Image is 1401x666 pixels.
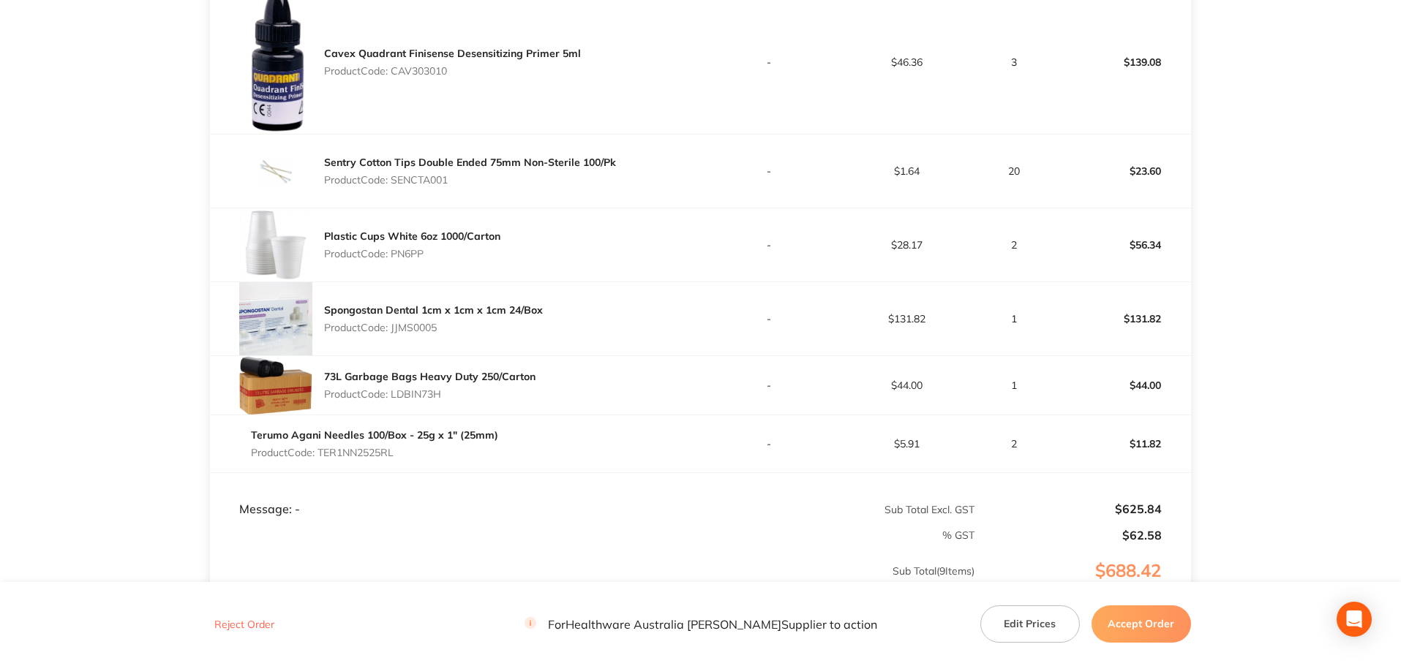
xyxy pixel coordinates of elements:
p: 2 [976,239,1053,251]
button: Reject Order [210,618,279,631]
button: Edit Prices [980,605,1080,642]
p: $131.82 [1054,301,1190,336]
img: Y3p1bGs2eg [239,208,312,281]
div: Open Intercom Messenger [1337,602,1372,637]
p: Product Code: TER1NN2525RL [251,447,498,458]
p: Product Code: PN6PP [324,248,500,260]
p: 2 [976,438,1053,450]
p: $1.64 [838,165,974,177]
img: bjIzcHZ2MA [239,135,312,208]
p: - [702,379,838,391]
a: Spongostan Dental 1cm x 1cm x 1cm 24/Box [324,303,543,317]
p: Product Code: JJMS0005 [324,322,543,333]
p: - [702,165,838,177]
a: Cavex Quadrant Finisense Desensitizing Primer 5ml [324,47,581,60]
p: - [702,239,838,251]
td: Message: - [210,473,700,517]
p: For Healthware Australia [PERSON_NAME] Supplier to action [525,617,877,631]
p: $5.91 [838,438,974,450]
p: - [702,56,838,68]
a: Sentry Cotton Tips Double Ended 75mm Non-Sterile 100/Pk [324,156,616,169]
a: Plastic Cups White 6oz 1000/Carton [324,230,500,243]
p: Product Code: LDBIN73H [324,388,536,400]
img: Ynp1bXRtNw [239,282,312,355]
p: 1 [976,313,1053,325]
p: $139.08 [1054,45,1190,80]
p: Product Code: CAV303010 [324,65,581,77]
p: % GST [211,529,974,541]
p: - [702,438,838,450]
p: 1 [976,379,1053,391]
p: $62.58 [976,529,1162,542]
p: 20 [976,165,1053,177]
p: 3 [976,56,1053,68]
p: $46.36 [838,56,974,68]
p: $28.17 [838,239,974,251]
p: Product Code: SENCTA001 [324,174,616,186]
p: - [702,313,838,325]
img: eHVlb3Zraw [239,356,312,415]
a: 73L Garbage Bags Heavy Duty 250/Carton [324,370,536,383]
p: $625.84 [976,502,1162,515]
p: $11.82 [1054,426,1190,461]
button: Accept Order [1092,605,1191,642]
p: $688.42 [976,561,1190,610]
a: Terumo Agani Needles 100/Box - 25g x 1" (25mm) [251,428,498,442]
p: $44.00 [838,379,974,391]
p: Sub Total ( 9 Items) [211,565,974,606]
p: $44.00 [1054,368,1190,403]
p: $56.34 [1054,227,1190,262]
p: Sub Total Excl. GST [702,504,974,515]
p: $131.82 [838,313,974,325]
p: $23.60 [1054,154,1190,189]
